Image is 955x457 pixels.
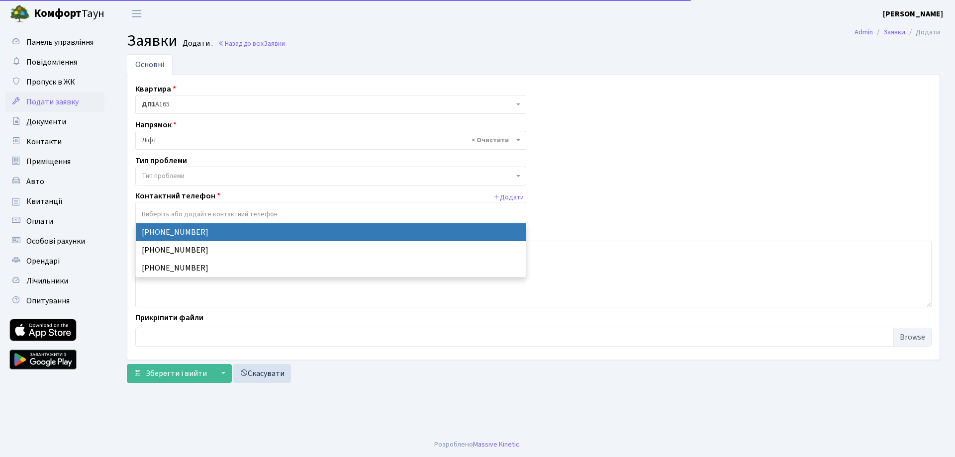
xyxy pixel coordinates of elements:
span: Опитування [26,295,70,306]
a: Лічильники [5,271,104,291]
li: Додати [905,27,940,38]
button: Зберегти і вийти [127,364,213,383]
a: Квитанції [5,191,104,211]
span: <b>ДП1</b>&nbsp;&nbsp;&nbsp;А165 [135,95,526,114]
a: Контакти [5,132,104,152]
a: Заявки [883,27,905,37]
span: Повідомлення [26,57,77,68]
span: Оплати [26,216,53,227]
span: Видалити всі елементи [472,135,509,145]
img: logo.png [10,4,30,24]
a: Орендарі [5,251,104,271]
a: Опитування [5,291,104,311]
a: Admin [855,27,873,37]
label: Прикріпити файли [135,312,203,324]
label: Тип проблеми [135,155,187,167]
a: Подати заявку [5,92,104,112]
a: Оплати [5,211,104,231]
span: Таун [34,5,104,22]
b: [PERSON_NAME] [883,8,943,19]
span: Квитанції [26,196,63,207]
span: Документи [26,116,66,127]
a: Приміщення [5,152,104,172]
a: Скасувати [233,364,291,383]
span: Орендарі [26,256,60,267]
div: Розроблено . [434,439,521,450]
span: Ліфт [142,135,514,145]
span: Тип проблеми [142,171,185,181]
span: Лічильники [26,275,68,286]
a: Назад до всіхЗаявки [218,39,285,48]
button: Переключити навігацію [124,5,149,22]
span: Особові рахунки [26,236,85,247]
span: <b>ДП1</b>&nbsp;&nbsp;&nbsp;А165 [142,99,514,109]
li: [PHONE_NUMBER] [136,241,526,259]
span: Пропуск в ЖК [26,77,75,88]
b: Комфорт [34,5,82,21]
span: Зберегти і вийти [146,368,207,379]
a: Повідомлення [5,52,104,72]
span: Заявки [264,39,285,48]
label: Напрямок [135,119,177,131]
label: Контактний телефон [135,190,220,202]
span: Панель управління [26,37,94,48]
span: Авто [26,176,44,187]
a: Основні [127,54,173,75]
span: Контакти [26,136,62,147]
nav: breadcrumb [840,22,955,43]
a: Панель управління [5,32,104,52]
li: [PHONE_NUMBER] [136,259,526,277]
span: Приміщення [26,156,71,167]
a: Massive Kinetic [473,439,519,450]
span: Заявки [127,29,178,52]
a: Авто [5,172,104,191]
input: Виберіть або додайте контактний телефон [136,205,526,223]
small: Додати . [181,39,213,48]
a: Документи [5,112,104,132]
label: Квартира [135,83,176,95]
li: [PHONE_NUMBER] [136,223,526,241]
a: [PERSON_NAME] [883,8,943,20]
b: ДП1 [142,99,155,109]
button: Додати [490,190,526,205]
a: Пропуск в ЖК [5,72,104,92]
span: Подати заявку [26,96,79,107]
span: Ліфт [135,131,526,150]
a: Особові рахунки [5,231,104,251]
